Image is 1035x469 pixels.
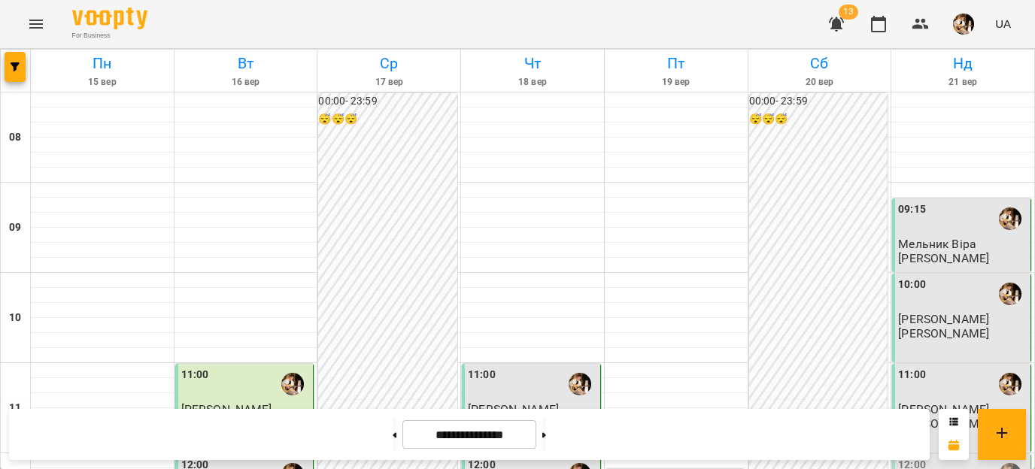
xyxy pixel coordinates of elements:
[607,52,745,75] h6: Пт
[953,14,974,35] img: 0162ea527a5616b79ea1cf03ccdd73a5.jpg
[318,93,457,110] h6: 00:00 - 23:59
[181,367,209,383] label: 11:00
[281,373,304,395] img: Сергій ВЛАСОВИЧ
[463,75,602,89] h6: 18 вер
[898,201,926,218] label: 09:15
[9,219,21,236] h6: 09
[995,16,1011,32] span: UA
[569,373,591,395] img: Сергій ВЛАСОВИЧ
[749,111,888,128] h6: 😴😴😴
[468,367,496,383] label: 11:00
[999,207,1021,230] img: Сергій ВЛАСОВИЧ
[898,237,976,251] span: Мельник Віра
[9,310,21,326] h6: 10
[9,129,21,146] h6: 08
[898,327,989,340] p: [PERSON_NAME]
[839,5,858,20] span: 13
[898,367,926,383] label: 11:00
[72,8,147,29] img: Voopty Logo
[177,52,315,75] h6: Вт
[989,10,1017,38] button: UA
[749,93,888,110] h6: 00:00 - 23:59
[894,75,1032,89] h6: 21 вер
[999,373,1021,395] img: Сергій ВЛАСОВИЧ
[898,277,926,293] label: 10:00
[320,75,458,89] h6: 17 вер
[72,31,147,41] span: For Business
[177,75,315,89] h6: 16 вер
[463,52,602,75] h6: Чт
[33,75,171,89] h6: 15 вер
[751,52,889,75] h6: Сб
[751,75,889,89] h6: 20 вер
[999,283,1021,305] img: Сергій ВЛАСОВИЧ
[320,52,458,75] h6: Ср
[607,75,745,89] h6: 19 вер
[18,6,54,42] button: Menu
[33,52,171,75] h6: Пн
[894,52,1032,75] h6: Нд
[318,111,457,128] h6: 😴😴😴
[898,252,989,265] p: [PERSON_NAME]
[898,312,989,326] span: [PERSON_NAME]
